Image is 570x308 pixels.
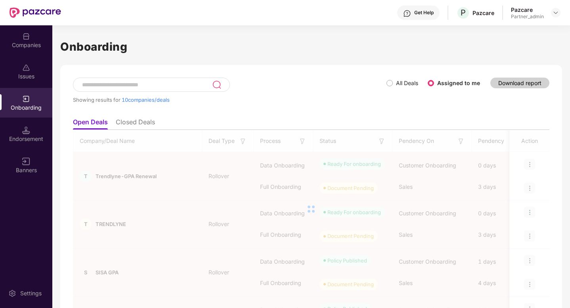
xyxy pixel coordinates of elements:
img: svg+xml;base64,PHN2ZyBpZD0iSXNzdWVzX2Rpc2FibGVkIiB4bWxucz0iaHR0cDovL3d3dy53My5vcmcvMjAwMC9zdmciIH... [22,64,30,72]
img: svg+xml;base64,PHN2ZyB3aWR0aD0iMTQuNSIgaGVpZ2h0PSIxNC41IiB2aWV3Qm94PSIwIDAgMTYgMTYiIGZpbGw9Im5vbm... [22,126,30,134]
li: Closed Deals [116,118,155,129]
div: Pazcare [472,9,494,17]
label: All Deals [396,80,418,86]
div: Pazcare [511,6,544,13]
img: New Pazcare Logo [10,8,61,18]
div: Get Help [414,10,434,16]
div: Settings [18,289,44,297]
span: P [461,8,466,17]
img: svg+xml;base64,PHN2ZyB3aWR0aD0iMjQiIGhlaWdodD0iMjUiIHZpZXdCb3g9IjAgMCAyNCAyNSIgZmlsbD0ibm9uZSIgeG... [212,80,221,89]
label: Assigned to me [437,80,480,86]
h1: Onboarding [60,38,562,55]
li: Open Deals [73,118,108,129]
img: svg+xml;base64,PHN2ZyBpZD0iRHJvcGRvd24tMzJ4MzIiIHhtbG5zPSJodHRwOi8vd3d3LnczLm9yZy8yMDAwL3N2ZyIgd2... [553,10,559,16]
img: svg+xml;base64,PHN2ZyBpZD0iU2V0dGluZy0yMHgyMCIgeG1sbnM9Imh0dHA6Ly93d3cudzMub3JnLzIwMDAvc3ZnIiB3aW... [8,289,16,297]
button: Download report [490,78,549,88]
img: svg+xml;base64,PHN2ZyB3aWR0aD0iMjAiIGhlaWdodD0iMjAiIHZpZXdCb3g9IjAgMCAyMCAyMCIgZmlsbD0ibm9uZSIgeG... [22,95,30,103]
img: svg+xml;base64,PHN2ZyB3aWR0aD0iMTYiIGhlaWdodD0iMTYiIHZpZXdCb3g9IjAgMCAxNiAxNiIgZmlsbD0ibm9uZSIgeG... [22,158,30,165]
img: svg+xml;base64,PHN2ZyBpZD0iQ29tcGFuaWVzIiB4bWxucz0iaHR0cDovL3d3dy53My5vcmcvMjAwMC9zdmciIHdpZHRoPS... [22,32,30,40]
img: svg+xml;base64,PHN2ZyBpZD0iSGVscC0zMngzMiIgeG1sbnM9Imh0dHA6Ly93d3cudzMub3JnLzIwMDAvc3ZnIiB3aWR0aD... [403,10,411,17]
span: 10 companies/deals [122,97,170,103]
div: Showing results for [73,97,386,103]
div: Partner_admin [511,13,544,20]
